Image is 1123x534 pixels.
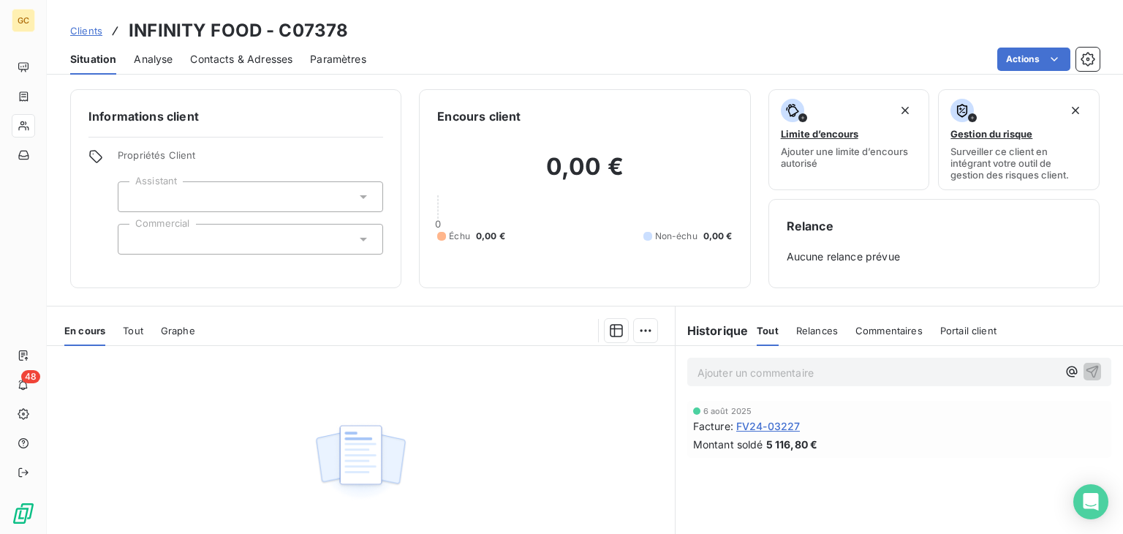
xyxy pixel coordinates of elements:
span: 5 116,80 € [766,437,818,452]
span: En cours [64,325,105,336]
span: Paramètres [310,52,366,67]
h6: Encours client [437,108,521,125]
span: Analyse [134,52,173,67]
span: Tout [757,325,779,336]
span: FV24-03227 [736,418,801,434]
button: Actions [997,48,1070,71]
span: Graphe [161,325,195,336]
img: Logo LeanPay [12,502,35,525]
a: Clients [70,23,102,38]
input: Ajouter une valeur [130,190,142,203]
span: Limite d’encours [781,128,858,140]
h3: INFINITY FOOD - C07378 [129,18,348,44]
input: Ajouter une valeur [130,233,142,246]
span: Ajouter une limite d’encours autorisé [781,146,918,169]
span: Non-échu [655,230,697,243]
span: 48 [21,370,40,383]
div: Open Intercom Messenger [1073,484,1108,519]
span: Contacts & Adresses [190,52,292,67]
h2: 0,00 € [437,152,732,196]
span: 0,00 € [703,230,733,243]
span: Aucune relance prévue [787,249,1081,264]
h6: Historique [676,322,749,339]
span: Facture : [693,418,733,434]
button: Gestion du risqueSurveiller ce client en intégrant votre outil de gestion des risques client. [938,89,1100,190]
span: Gestion du risque [950,128,1032,140]
span: Montant soldé [693,437,763,452]
span: Situation [70,52,116,67]
span: 0,00 € [476,230,505,243]
span: 6 août 2025 [703,407,752,415]
span: Relances [796,325,838,336]
span: 0 [435,218,441,230]
span: Clients [70,25,102,37]
span: Tout [123,325,143,336]
span: Échu [449,230,470,243]
h6: Relance [787,217,1081,235]
span: Surveiller ce client en intégrant votre outil de gestion des risques client. [950,146,1087,181]
h6: Informations client [88,108,383,125]
div: GC [12,9,35,32]
img: Empty state [314,417,407,508]
span: Propriétés Client [118,149,383,170]
span: Portail client [940,325,997,336]
button: Limite d’encoursAjouter une limite d’encours autorisé [768,89,930,190]
span: Commentaires [855,325,923,336]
